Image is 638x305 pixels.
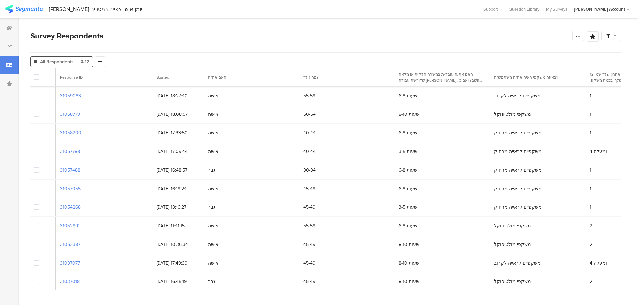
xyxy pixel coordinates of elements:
span: 1 [590,111,591,118]
span: אישה [208,185,218,192]
span: 50-54 [303,111,316,118]
span: 45-49 [303,204,315,211]
span: 3-5 שעות [399,148,417,155]
span: גבר [208,278,215,285]
span: 6-8 שעות [399,222,417,229]
span: 8-10 שעות [399,241,419,248]
span: 2 [590,222,592,229]
span: 55-59 [303,222,315,229]
span: 6-8 שעות [399,185,417,192]
span: 1 [590,92,591,99]
section: האם את/ה [208,74,292,80]
span: [DATE] 16:48:57 [157,167,201,174]
section: באיזה משקפי ראיה את/ה משתמש/ת? [494,74,578,80]
section: 31057488 [60,167,80,174]
span: 8-10 שעות [399,260,419,267]
span: [DATE] 11:41:15 [157,222,201,229]
span: [DATE] 18:27:40 [157,92,201,99]
span: משקפי מולטיפוקל [494,278,531,285]
span: 2 [590,278,592,285]
span: אישה [208,148,218,155]
img: segmanta logo [5,5,43,13]
span: 4 ומעלה [590,148,607,155]
span: 8-10 שעות [399,278,419,285]
span: 6-8 שעות [399,92,417,99]
span: משקפיים לראייה לקרוב [494,92,541,99]
span: 40-44 [303,129,316,136]
span: גבר [208,167,215,174]
span: Response ID [60,74,83,80]
span: 6-8 שעות [399,167,417,174]
section: 31037077 [60,260,80,267]
span: 4 ומעלה [590,260,607,267]
div: | [45,5,46,13]
section: 31059083 [60,92,81,99]
span: משקפיים לראייה מרחוק [494,148,542,155]
span: 8-10 שעות [399,111,419,118]
span: אישה [208,260,218,267]
span: 1 [590,204,591,211]
span: 12 [81,58,89,65]
span: משקפיים לראייה מרחוק [494,185,542,192]
section: האם את/ה עובד/ת במשרה חלקית או מלאה שדורשת עבודה [PERSON_NAME] מחשב? ואם כן, כמה שעות ביום ממוצע ... [399,71,483,83]
span: [DATE] 17:49:39 [157,260,201,267]
span: אישה [208,111,218,118]
span: אישה [208,222,218,229]
span: [DATE] 16:45:19 [157,278,201,285]
span: משקפי מולטיפוקל [494,241,531,248]
span: אישה [208,92,218,99]
section: 31058200 [60,129,81,136]
span: [DATE] 13:16:27 [157,204,201,211]
span: 3-5 שעות [399,204,417,211]
span: 45-49 [303,241,315,248]
span: משקפיים לראייה מרחוק [494,129,542,136]
section: 31057055 [60,185,81,192]
span: 30-34 [303,167,316,174]
span: 55-59 [303,92,315,99]
span: [DATE] 10:36:34 [157,241,201,248]
span: 1 [590,185,591,192]
span: משקפיים לראייה מרחוק [494,167,542,174]
span: משקפי מולטיפוקל [494,111,531,118]
span: אישה [208,129,218,136]
span: 2 [590,241,592,248]
div: Support [483,4,502,14]
span: משקפיים לראייה לקרוב [494,260,541,267]
section: 31052387 [60,241,80,248]
a: Question Library [505,6,543,12]
span: גבר [208,204,215,211]
a: My Surveys [543,6,571,12]
span: אישה [208,241,218,248]
span: משקפיים לראייה מרחוק [494,204,542,211]
span: [DATE] 16:19:24 [157,185,201,192]
section: 31054268 [60,204,81,211]
span: Survey Respondents [30,30,103,42]
span: 6-8 שעות [399,129,417,136]
span: 45-49 [303,278,315,285]
span: Started [157,74,169,80]
span: משקפי מולטיפוקל [494,222,531,229]
div: [PERSON_NAME] יומן אישי צפייה במסכים [49,6,142,12]
section: מה גילך? [303,74,387,80]
section: 31052991 [60,222,80,229]
span: 1 [590,129,591,136]
span: [DATE] 18:08:57 [157,111,201,118]
span: All Respondents [40,58,74,65]
span: 45-49 [303,260,315,267]
section: 31057788 [60,148,80,155]
section: 31058779 [60,111,80,118]
section: 31037018 [60,278,80,285]
span: [DATE] 17:33:50 [157,129,201,136]
span: [DATE] 17:09:44 [157,148,201,155]
span: 45-49 [303,185,315,192]
span: 1 [590,167,591,174]
div: [PERSON_NAME] Account [574,6,625,12]
span: 40-44 [303,148,316,155]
